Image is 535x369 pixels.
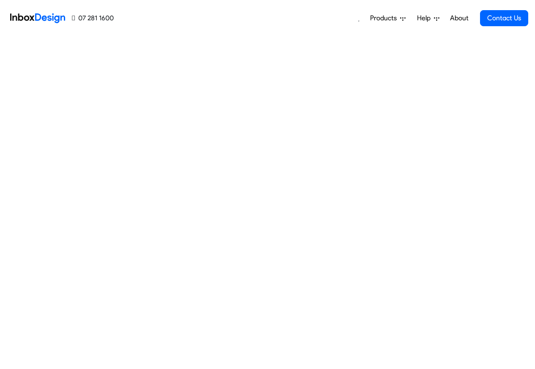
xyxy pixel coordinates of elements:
span: Help [417,13,434,23]
a: Contact Us [480,10,528,26]
a: Help [414,10,443,27]
a: 07 281 1600 [72,13,114,23]
span: Products [370,13,400,23]
a: About [447,10,471,27]
a: Products [367,10,409,27]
